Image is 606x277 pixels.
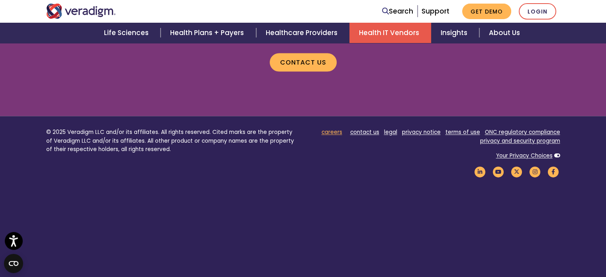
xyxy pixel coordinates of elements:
[256,23,349,43] a: Healthcare Providers
[270,53,337,71] a: Contact us
[350,128,379,136] a: contact us
[492,168,505,175] a: Veradigm YouTube Link
[431,23,479,43] a: Insights
[46,128,297,154] p: © 2025 Veradigm LLC and/or its affiliates. All rights reserved. Cited marks are the property of V...
[547,168,560,175] a: Veradigm Facebook Link
[422,6,449,16] a: Support
[496,152,553,159] a: Your Privacy Choices
[510,168,524,175] a: Veradigm Twitter Link
[382,6,413,17] a: Search
[384,128,397,136] a: legal
[322,128,342,136] a: careers
[473,168,487,175] a: Veradigm LinkedIn Link
[480,137,560,145] a: privacy and security program
[479,23,530,43] a: About Us
[94,23,161,43] a: Life Sciences
[4,254,23,273] button: Open CMP widget
[445,128,480,136] a: terms of use
[402,128,441,136] a: privacy notice
[46,4,116,19] img: Veradigm logo
[462,4,511,19] a: Get Demo
[519,3,556,20] a: Login
[485,128,560,136] a: ONC regulatory compliance
[161,23,256,43] a: Health Plans + Payers
[528,168,542,175] a: Veradigm Instagram Link
[349,23,431,43] a: Health IT Vendors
